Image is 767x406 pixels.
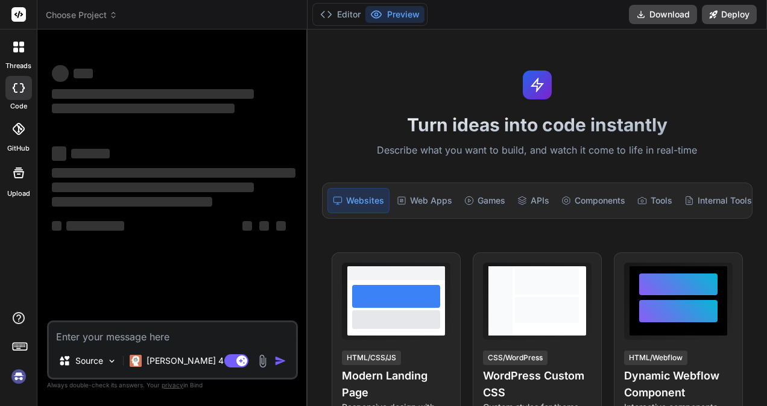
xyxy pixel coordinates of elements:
img: attachment [256,354,270,368]
h4: Modern Landing Page [342,367,450,401]
div: HTML/CSS/JS [342,351,401,365]
span: ‌ [259,221,269,231]
div: Internal Tools [680,188,757,213]
div: HTML/Webflow [624,351,687,365]
label: threads [5,61,31,71]
p: [PERSON_NAME] 4 S.. [147,355,236,367]
span: ‌ [52,146,66,161]
h4: WordPress Custom CSS [483,367,592,401]
span: ‌ [52,183,254,192]
img: icon [274,355,286,367]
div: Websites [327,188,390,213]
div: APIs [513,188,554,213]
p: Always double-check its answers. Your in Bind [47,379,298,391]
span: privacy [162,381,183,389]
label: GitHub [7,143,30,154]
label: Upload [7,189,30,199]
label: code [10,101,27,111]
span: ‌ [52,89,254,99]
span: ‌ [66,221,124,231]
button: Deploy [702,5,757,24]
button: Download [629,5,697,24]
p: Source [75,355,103,367]
span: ‌ [242,221,252,231]
div: Games [459,188,510,213]
span: ‌ [52,104,235,113]
div: CSS/WordPress [483,351,548,365]
img: Claude 4 Sonnet [130,355,142,367]
div: Components [557,188,630,213]
span: ‌ [52,197,212,207]
div: Web Apps [392,188,457,213]
h4: Dynamic Webflow Component [624,367,733,401]
span: ‌ [71,149,110,158]
span: ‌ [52,168,295,178]
p: Describe what you want to build, and watch it come to life in real-time [315,143,760,158]
span: ‌ [74,69,93,78]
img: signin [8,366,29,387]
span: Choose Project [46,9,118,21]
span: ‌ [276,221,286,231]
span: ‌ [52,221,62,231]
button: Preview [365,6,425,23]
div: Tools [633,188,677,213]
button: Editor [315,6,365,23]
span: ‌ [52,65,69,82]
img: Pick Models [107,356,117,366]
h1: Turn ideas into code instantly [315,114,760,136]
